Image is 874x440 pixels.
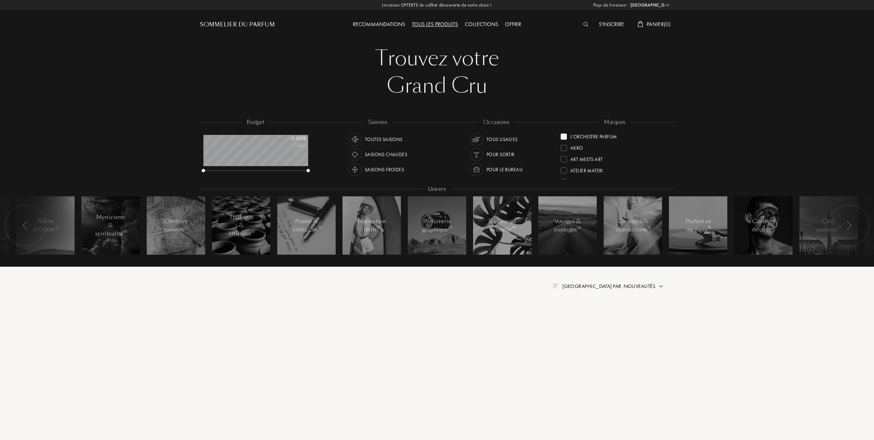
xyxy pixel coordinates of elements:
[448,225,452,230] span: 23
[205,72,669,100] div: Grand Cru
[583,22,589,27] img: search_icn_white.svg
[553,284,558,288] img: filter_by.png
[95,213,126,238] div: Mysticisme & spiritualité
[408,20,461,29] div: Tous les produits
[422,217,452,234] div: Parfumerie graphique
[161,217,191,234] div: L'histoire revisitée
[203,363,233,377] div: _
[227,213,256,238] div: Tradition & artisanat
[350,135,360,144] img: usage_season_average_white.svg
[204,410,231,437] img: pf_empty.png
[593,2,629,9] span: Pays de livraison :
[684,217,713,234] div: Parfum en musique
[349,21,408,28] a: Recommandations
[205,45,669,72] div: Trouvez votre
[318,225,321,230] span: 15
[553,217,582,234] div: Voyages & paysages
[749,217,778,234] div: Casseurs de code
[203,355,233,362] div: _
[377,225,380,230] span: 37
[615,217,650,234] div: Concepts & abstractions
[595,21,627,28] a: S'inscrire
[357,217,386,234] div: Inspiration rétro
[647,21,671,28] span: Panier ( 0 )
[272,135,306,142] div: 0 - 200 €
[846,221,852,230] img: arr_left.svg
[350,150,360,159] img: usage_season_hot_white.svg
[185,225,188,230] span: 12
[502,21,525,28] a: Offrir
[472,165,481,174] img: usage_occasion_work_white.svg
[350,165,360,174] img: usage_season_cold_white.svg
[577,225,581,230] span: 24
[423,185,451,193] div: Univers
[200,21,275,29] a: Sommelier du Parfum
[363,118,392,126] div: saisons
[638,21,643,27] img: cart_white.svg
[203,378,233,385] div: _
[570,165,603,174] div: Atelier Materi
[772,225,775,230] span: 14
[512,225,516,230] span: 49
[242,118,270,126] div: budget
[123,229,127,234] span: 10
[486,163,523,176] div: Pour le bureau
[204,310,231,337] img: pf_empty.png
[708,225,711,230] span: 18
[647,225,651,230] span: 13
[461,20,502,29] div: Collections
[461,21,502,28] a: Collections
[658,283,664,289] img: arrow.png
[272,142,306,149] div: /50mL
[365,163,404,176] div: Saisons froides
[365,148,407,161] div: Saisons chaudes
[562,283,655,290] span: [GEOGRAPHIC_DATA] par : Nouveautés
[570,153,603,163] div: Art Meets Art
[349,20,408,29] div: Recommandations
[472,135,481,144] img: usage_occasion_all_white.svg
[472,150,481,159] img: usage_occasion_party_white.svg
[408,21,461,28] a: Tous les produits
[570,142,583,151] div: Akro
[570,131,617,140] div: L'Orchestre Parfum
[502,20,525,29] div: Offrir
[365,133,403,146] div: Toutes saisons
[251,229,255,234] span: 71
[478,118,514,126] div: occasions
[665,2,670,8] img: arrow_w.png
[599,118,630,126] div: marques
[23,221,28,230] img: arr_left.svg
[486,148,515,161] div: Pour sortir
[595,20,627,29] div: S'inscrire
[292,217,321,234] div: Poésie & littérature
[486,133,518,146] div: Tous usages
[488,217,517,234] div: Parfumerie naturelle
[570,176,585,185] div: Baruti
